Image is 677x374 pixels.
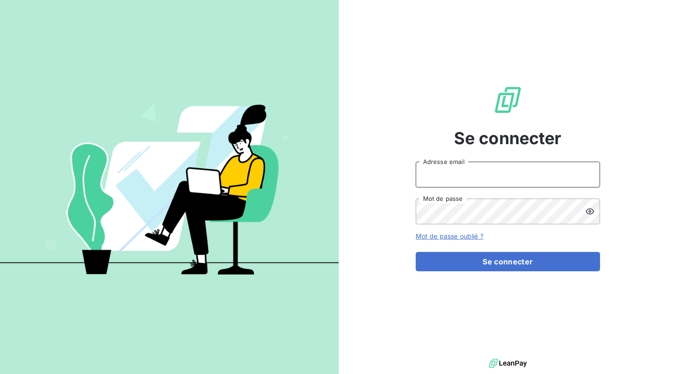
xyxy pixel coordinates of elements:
[493,85,523,115] img: Logo LeanPay
[489,356,527,370] img: logo
[454,126,562,151] span: Se connecter
[416,162,600,187] input: placeholder
[416,232,483,240] a: Mot de passe oublié ?
[416,252,600,271] button: Se connecter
